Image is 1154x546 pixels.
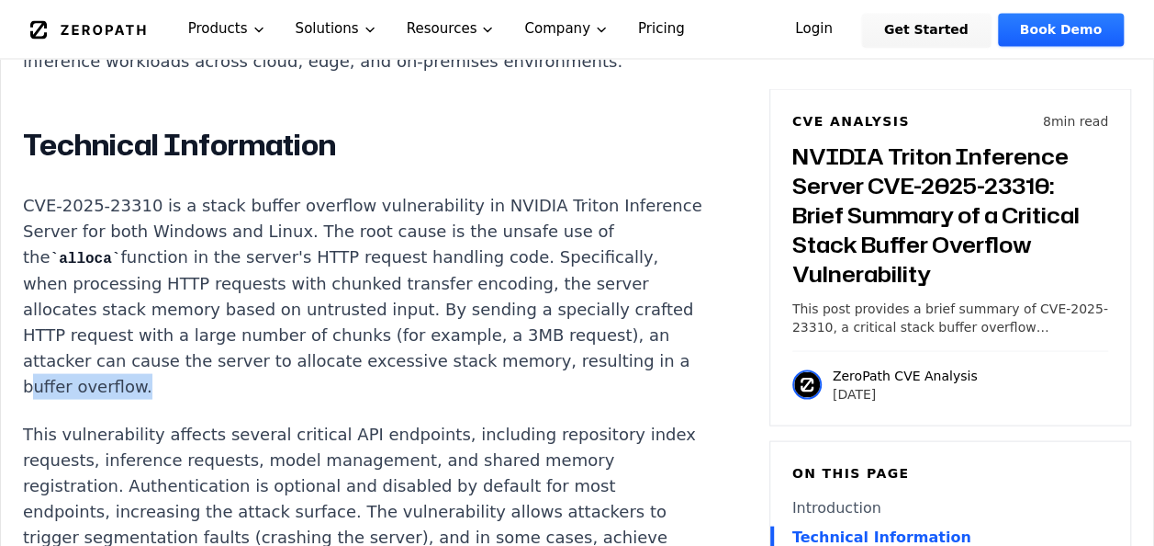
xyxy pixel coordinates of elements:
a: Get Started [862,13,991,46]
a: Login [773,13,855,46]
img: ZeroPath CVE Analysis [792,370,822,399]
p: [DATE] [833,384,978,403]
h2: Technical Information [23,126,706,163]
p: ZeroPath CVE Analysis [833,366,978,384]
a: Book Demo [998,13,1124,46]
p: 8 min read [1043,111,1108,130]
code: alloca [50,250,121,267]
p: CVE-2025-23310 is a stack buffer overflow vulnerability in NVIDIA Triton Inference Server for bot... [23,192,706,399]
h6: CVE Analysis [792,111,910,130]
a: Introduction [792,496,1108,518]
p: This post provides a brief summary of CVE-2025-23310, a critical stack buffer overflow vulnerabil... [792,299,1108,336]
h3: NVIDIA Triton Inference Server CVE-2025-23310: Brief Summary of a Critical Stack Buffer Overflow ... [792,141,1108,288]
h6: On this page [792,463,1108,482]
